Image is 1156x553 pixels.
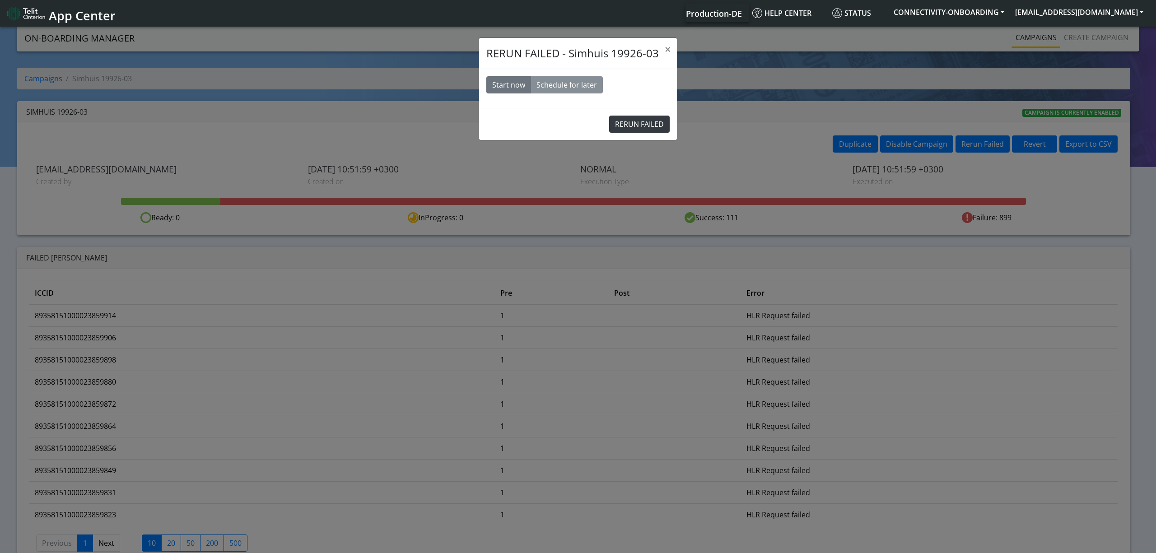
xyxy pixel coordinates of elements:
[609,116,670,133] button: RERUN FAILED
[752,8,811,18] span: Help center
[49,7,116,24] span: App Center
[832,8,871,18] span: Status
[486,45,670,61] h4: RERUN FAILED - Simhuis 19926-03
[659,38,676,60] button: Close
[665,42,671,56] span: ×
[1010,4,1149,20] button: [EMAIL_ADDRESS][DOMAIN_NAME]
[832,8,842,18] img: status.svg
[686,8,742,19] span: Production-DE
[486,76,531,93] button: Start now
[7,6,45,21] img: logo-telit-cinterion-gw-new.png
[888,4,1010,20] button: CONNECTIVITY-ONBOARDING
[685,4,741,22] a: Your current platform instance
[531,76,603,93] button: Schedule for later
[752,8,762,18] img: knowledge.svg
[486,76,603,93] div: Basic example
